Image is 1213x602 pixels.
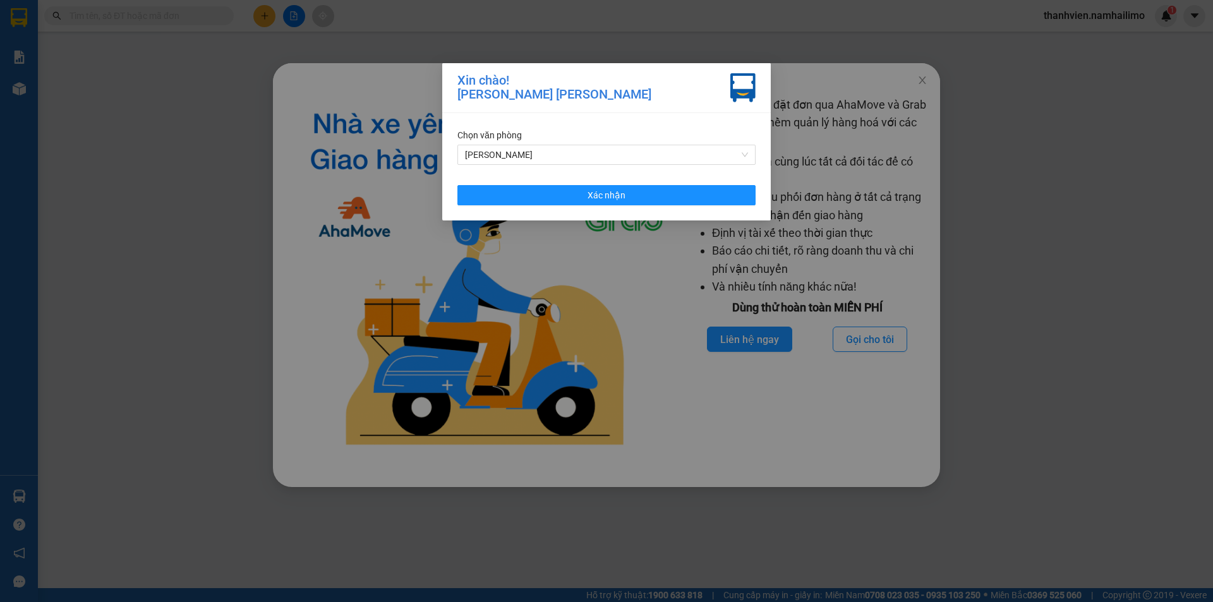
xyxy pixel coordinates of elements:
img: vxr-icon [730,73,756,102]
div: Xin chào! [PERSON_NAME] [PERSON_NAME] [457,73,651,102]
button: Xác nhận [457,185,756,205]
span: VP Phan Thiết [465,145,748,164]
div: Chọn văn phòng [457,128,756,142]
span: Xác nhận [588,188,625,202]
